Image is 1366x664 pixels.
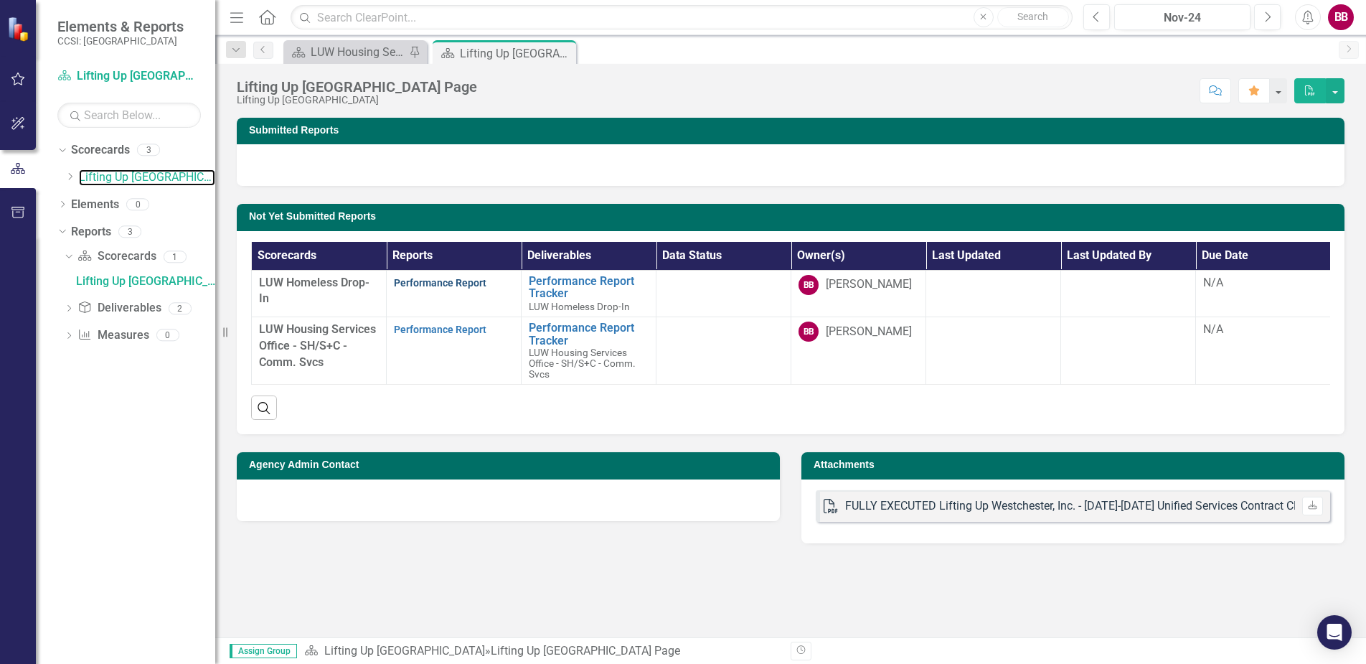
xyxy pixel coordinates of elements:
[529,347,636,380] span: LUW Housing Services Office - SH/S+C - Comm. Svcs
[249,211,1337,222] h3: Not Yet Submitted Reports
[522,317,656,385] td: Double-Click to Edit Right Click for Context Menu
[57,103,201,128] input: Search Below...
[291,5,1073,30] input: Search ClearPoint...
[259,276,369,306] span: LUW Homeless Drop-In
[230,644,297,658] span: Assign Group
[799,275,819,295] div: BB
[7,17,32,42] img: ClearPoint Strategy
[237,79,477,95] div: Lifting Up [GEOGRAPHIC_DATA] Page
[826,276,912,293] div: [PERSON_NAME]
[394,324,486,335] a: Performance Report
[77,300,161,317] a: Deliverables
[826,324,912,340] div: [PERSON_NAME]
[57,35,184,47] small: CCSI: [GEOGRAPHIC_DATA]
[814,459,1337,470] h3: Attachments
[72,270,215,293] a: Lifting Up [GEOGRAPHIC_DATA] Page
[394,277,486,289] a: Performance Report
[799,322,819,342] div: BB
[460,45,573,62] div: Lifting Up [GEOGRAPHIC_DATA] Page
[77,248,156,265] a: Scorecards
[1114,4,1250,30] button: Nov-24
[164,251,187,263] div: 1
[156,329,179,342] div: 0
[79,169,215,186] a: Lifting Up [GEOGRAPHIC_DATA]
[259,322,376,369] span: LUW Housing Services Office - SH/S+C - Comm. Svcs
[324,644,485,658] a: Lifting Up [GEOGRAPHIC_DATA]
[529,322,649,347] a: Performance Report Tracker
[491,644,680,658] div: Lifting Up [GEOGRAPHIC_DATA] Page
[77,327,149,344] a: Measures
[137,144,160,156] div: 3
[1317,615,1352,650] div: Open Intercom Messenger
[656,317,791,385] td: Double-Click to Edit
[529,301,630,312] span: LUW Homeless Drop-In
[249,125,1337,136] h3: Submitted Reports
[57,68,201,85] a: Lifting Up [GEOGRAPHIC_DATA]
[287,43,405,61] a: LUW Housing Services Office - SH/S+C - Comm. Svcs Landing Page
[311,43,405,61] div: LUW Housing Services Office - SH/S+C - Comm. Svcs Landing Page
[1328,4,1354,30] button: BB
[71,224,111,240] a: Reports
[237,95,477,106] div: Lifting Up [GEOGRAPHIC_DATA]
[1017,11,1048,22] span: Search
[169,302,192,314] div: 2
[126,198,149,210] div: 0
[57,18,184,35] span: Elements & Reports
[304,643,780,660] div: »
[76,275,215,288] div: Lifting Up [GEOGRAPHIC_DATA] Page
[1119,9,1245,27] div: Nov-24
[118,225,141,238] div: 3
[656,270,791,317] td: Double-Click to Edit
[997,7,1069,27] button: Search
[1203,322,1323,338] div: N/A
[529,275,649,300] a: Performance Report Tracker
[1203,275,1323,291] div: N/A
[71,197,119,213] a: Elements
[249,459,773,470] h3: Agency Admin Contact
[71,142,130,159] a: Scorecards
[522,270,656,317] td: Double-Click to Edit Right Click for Context Menu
